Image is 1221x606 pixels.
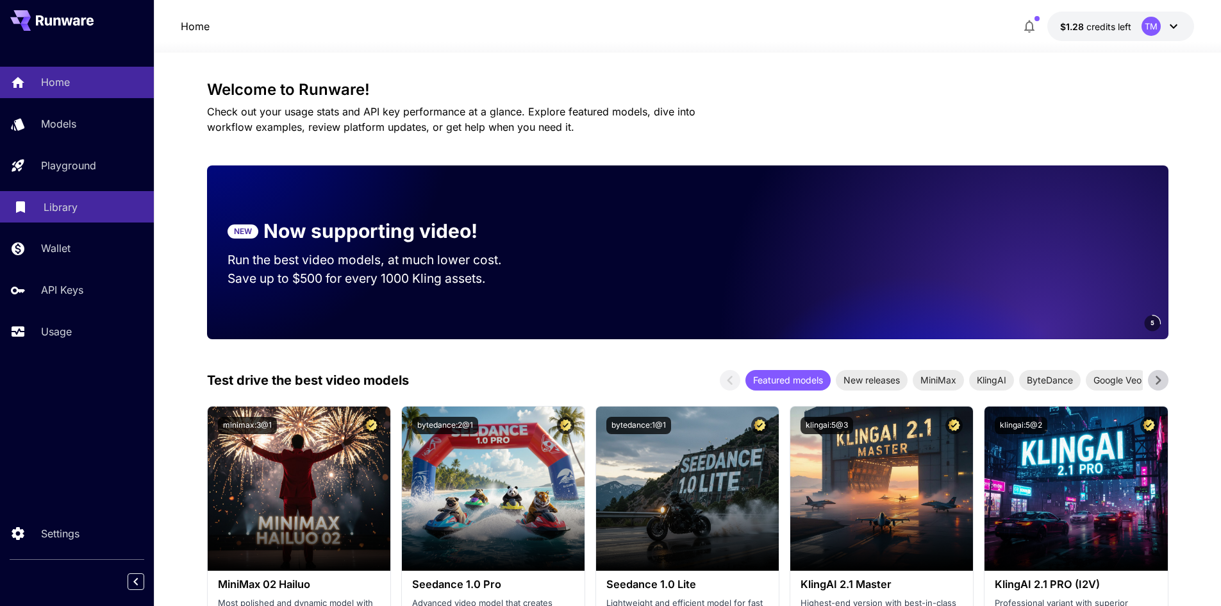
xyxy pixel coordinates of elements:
span: Featured models [745,373,831,387]
p: API Keys [41,282,83,298]
p: Run the best video models, at much lower cost. [228,251,526,269]
p: Test drive the best video models [207,371,409,390]
p: Save up to $500 for every 1000 Kling assets. [228,269,526,288]
div: Google Veo [1086,370,1149,391]
button: $1.2809TM [1047,12,1194,41]
button: klingai:5@2 [995,417,1047,434]
span: KlingAI [969,373,1014,387]
span: ByteDance [1019,373,1081,387]
div: ByteDance [1019,370,1081,391]
p: Now supporting video! [263,217,478,246]
button: Certified Model – Vetted for best performance and includes a commercial license. [1140,417,1158,434]
div: Featured models [745,370,831,391]
img: alt [596,407,779,571]
img: alt [984,407,1167,571]
span: Check out your usage stats and API key performance at a glance. Explore featured models, dive int... [207,105,695,133]
button: Certified Model – Vetted for best performance and includes a commercial license. [363,417,380,434]
p: Home [41,74,70,90]
button: Certified Model – Vetted for best performance and includes a commercial license. [751,417,768,434]
div: TM [1142,17,1161,36]
p: Settings [41,526,79,541]
div: KlingAI [969,370,1014,391]
h3: Welcome to Runware! [207,81,1168,99]
button: bytedance:1@1 [606,417,671,434]
a: Home [181,19,210,34]
button: klingai:5@3 [801,417,853,434]
span: $1.28 [1060,21,1086,32]
button: Certified Model – Vetted for best performance and includes a commercial license. [945,417,963,434]
h3: KlingAI 2.1 Master [801,578,963,591]
p: Wallet [41,240,71,256]
img: alt [208,407,390,571]
div: $1.2809 [1060,20,1131,33]
img: alt [790,407,973,571]
div: New releases [836,370,908,391]
button: Certified Model – Vetted for best performance and includes a commercial license. [557,417,574,434]
p: Playground [41,158,96,173]
button: minimax:3@1 [218,417,277,434]
button: bytedance:2@1 [412,417,478,434]
h3: MiniMax 02 Hailuo [218,578,380,591]
div: Collapse sidebar [137,570,154,593]
span: Google Veo [1086,373,1149,387]
span: MiniMax [913,373,964,387]
h3: Seedance 1.0 Lite [606,578,768,591]
p: Library [44,199,78,215]
span: 5 [1150,318,1154,328]
p: Models [41,116,76,131]
button: Collapse sidebar [128,573,144,590]
span: New releases [836,373,908,387]
h3: Seedance 1.0 Pro [412,578,574,591]
span: credits left [1086,21,1131,32]
img: alt [402,407,585,571]
nav: breadcrumb [181,19,210,34]
div: MiniMax [913,370,964,391]
h3: KlingAI 2.1 PRO (I2V) [995,578,1157,591]
p: Usage [41,324,72,339]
